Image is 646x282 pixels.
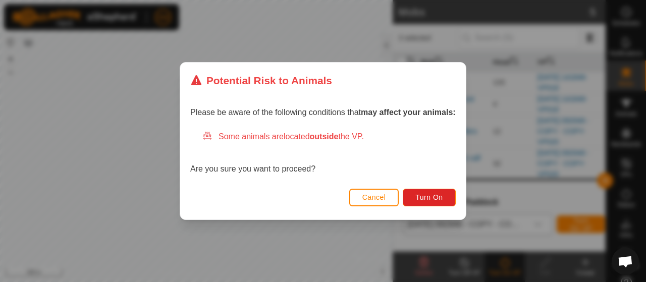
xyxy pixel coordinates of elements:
[416,193,443,201] span: Turn On
[190,131,456,175] div: Are you sure you want to proceed?
[403,189,456,206] button: Turn On
[190,73,332,88] div: Potential Risk to Animals
[202,131,456,143] div: Some animals are
[284,132,364,141] span: located the VP.
[310,132,339,141] strong: outside
[361,108,456,117] strong: may affect your animals:
[349,189,399,206] button: Cancel
[190,108,456,117] span: Please be aware of the following conditions that
[612,248,639,275] div: Open chat
[362,193,386,201] span: Cancel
